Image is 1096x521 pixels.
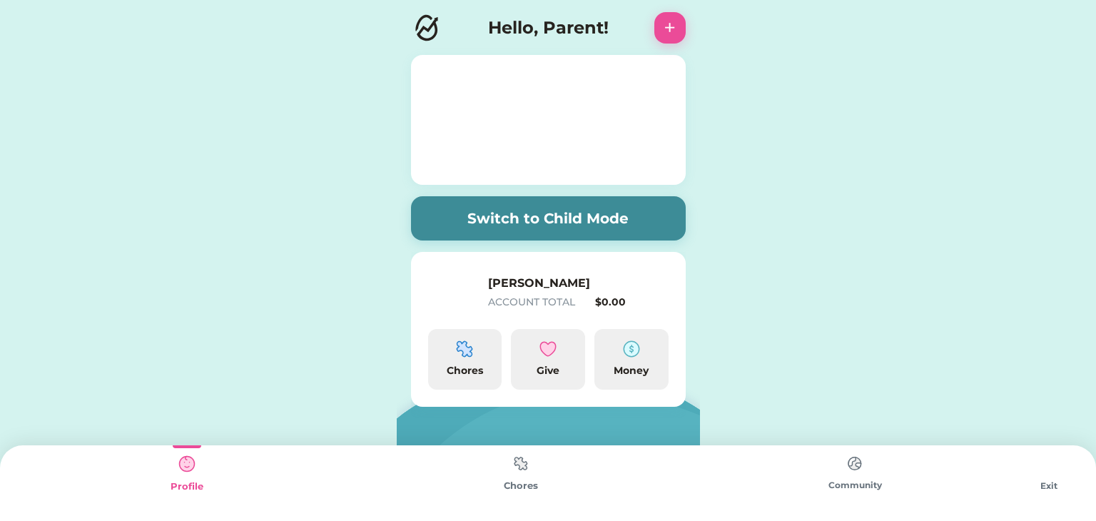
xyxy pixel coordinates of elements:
img: type%3Dchores%2C%20state%3Ddefault.svg [841,450,869,477]
button: + [654,12,686,44]
div: Exit [1022,480,1076,492]
div: Profile [20,480,354,494]
img: money-cash-dollar-coin--accounting-billing-payment-cash-coin-currency-money-finance.svg [623,340,640,358]
h4: Hello, Parent! [488,15,609,41]
div: $0.00 [595,295,669,310]
div: ACCOUNT TOTAL [488,295,590,310]
img: programming-module-puzzle-1--code-puzzle-module-programming-plugin-piece.svg [456,340,473,358]
div: Give [517,363,579,378]
div: Money [600,363,663,378]
img: interface-favorite-heart--reward-social-rating-media-heart-it-like-favorite-love.svg [539,340,557,358]
img: yH5BAEAAAAALAAAAAABAAEAAAIBRAA7 [1035,450,1063,478]
div: Chores [434,363,497,378]
div: Community [688,479,1022,492]
div: Chores [354,479,688,493]
img: yH5BAEAAAAALAAAAAABAAEAAAIBRAA7 [428,269,474,315]
img: yH5BAEAAAAALAAAAAABAAEAAAIBRAA7 [448,59,648,181]
button: Switch to Child Mode [411,196,686,241]
img: type%3Dkids%2C%20state%3Dselected.svg [173,450,201,478]
h6: [PERSON_NAME] [488,275,631,292]
img: type%3Dchores%2C%20state%3Ddefault.svg [507,450,535,477]
img: Logo.svg [411,12,442,44]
